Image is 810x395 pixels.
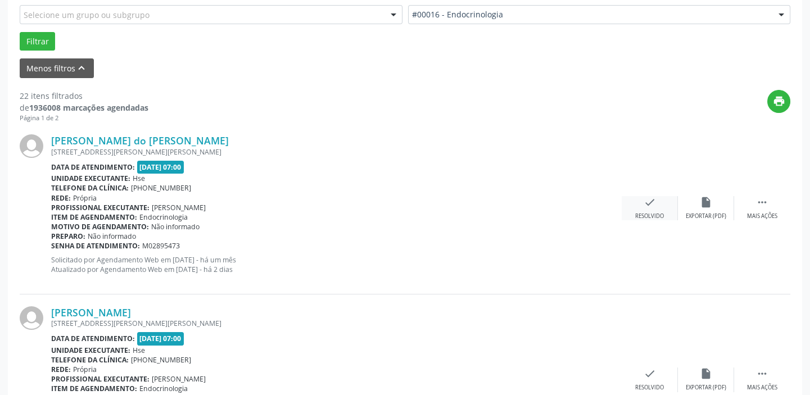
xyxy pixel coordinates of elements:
button: Menos filtroskeyboard_arrow_up [20,58,94,78]
strong: 1936008 marcações agendadas [29,102,148,113]
i:  [756,367,768,380]
span: [PHONE_NUMBER] [131,183,191,193]
b: Rede: [51,365,71,374]
div: Exportar (PDF) [686,384,726,392]
div: [STREET_ADDRESS][PERSON_NAME][PERSON_NAME] [51,319,622,328]
i:  [756,196,768,208]
b: Data de atendimento: [51,334,135,343]
span: [PERSON_NAME] [152,203,206,212]
span: M02895473 [142,241,180,251]
div: Mais ações [747,212,777,220]
span: Não informado [88,231,136,241]
div: de [20,102,148,113]
button: Filtrar [20,32,55,51]
b: Senha de atendimento: [51,241,140,251]
b: Profissional executante: [51,203,150,212]
div: 22 itens filtrados [20,90,148,102]
span: [PHONE_NUMBER] [131,355,191,365]
span: Hse [133,174,145,183]
span: Hse [133,346,145,355]
span: Endocrinologia [139,212,188,222]
b: Data de atendimento: [51,162,135,172]
b: Telefone da clínica: [51,183,129,193]
a: [PERSON_NAME] [51,306,131,319]
div: [STREET_ADDRESS][PERSON_NAME][PERSON_NAME] [51,147,622,157]
i: print [773,95,785,107]
b: Item de agendamento: [51,212,137,222]
a: [PERSON_NAME] do [PERSON_NAME] [51,134,229,147]
i: insert_drive_file [700,367,712,380]
span: Não informado [151,222,200,231]
span: [PERSON_NAME] [152,374,206,384]
b: Item de agendamento: [51,384,137,393]
b: Motivo de agendamento: [51,222,149,231]
span: Própria [73,365,97,374]
b: Profissional executante: [51,374,150,384]
div: Resolvido [635,212,664,220]
span: Própria [73,193,97,203]
span: Endocrinologia [139,384,188,393]
i: insert_drive_file [700,196,712,208]
span: Selecione um grupo ou subgrupo [24,9,150,21]
span: [DATE] 07:00 [137,332,184,345]
div: Resolvido [635,384,664,392]
b: Rede: [51,193,71,203]
button: print [767,90,790,113]
img: img [20,134,43,158]
b: Preparo: [51,231,85,241]
div: Página 1 de 2 [20,113,148,123]
b: Telefone da clínica: [51,355,129,365]
div: Exportar (PDF) [686,212,726,220]
img: img [20,306,43,330]
i: check [644,367,656,380]
i: keyboard_arrow_up [75,62,88,74]
b: Unidade executante: [51,174,130,183]
span: #00016 - Endocrinologia [412,9,768,20]
div: Mais ações [747,384,777,392]
p: Solicitado por Agendamento Web em [DATE] - há um mês Atualizado por Agendamento Web em [DATE] - h... [51,255,622,274]
i: check [644,196,656,208]
span: [DATE] 07:00 [137,161,184,174]
b: Unidade executante: [51,346,130,355]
